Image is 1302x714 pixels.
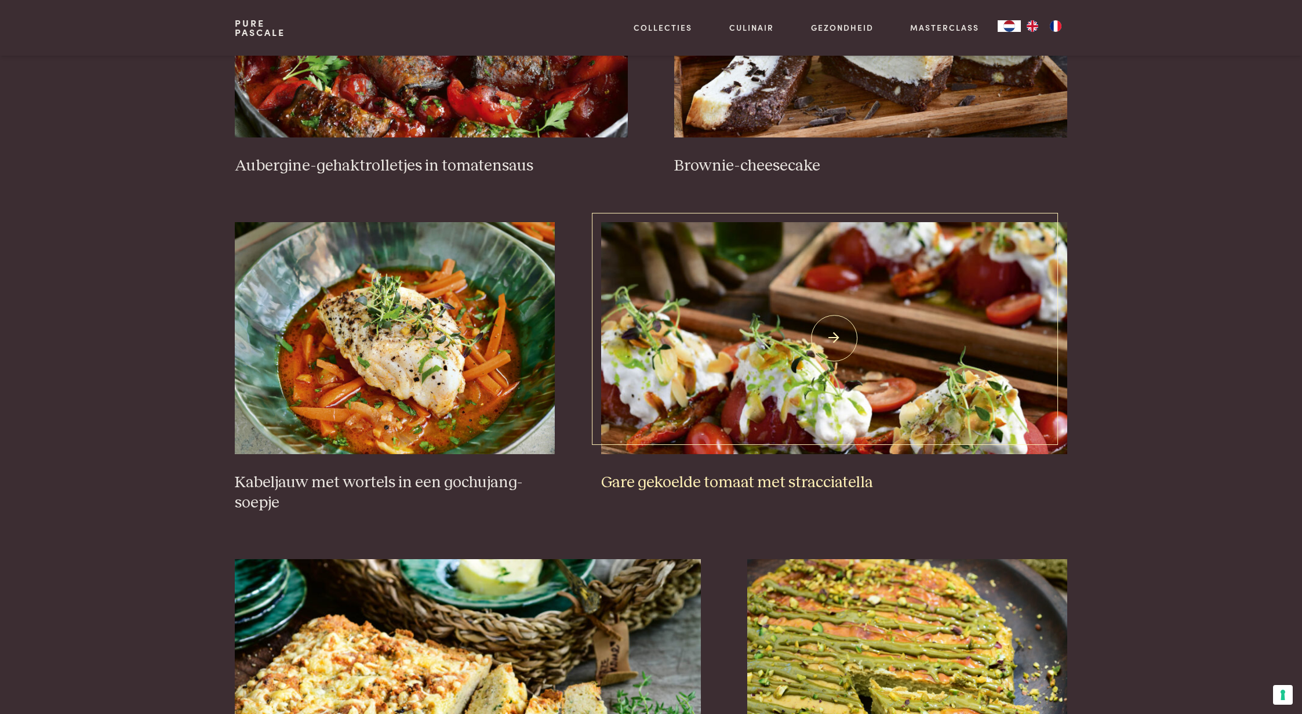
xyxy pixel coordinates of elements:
[634,21,692,34] a: Collecties
[601,473,1068,493] h3: Gare gekoelde tomaat met stracciatella
[235,222,555,513] a: Kabeljauw met wortels in een gochujang-soepje Kabeljauw met wortels in een gochujang-soepje
[729,21,774,34] a: Culinair
[674,156,1067,176] h3: Brownie-cheesecake
[998,20,1021,32] a: NL
[235,473,555,513] h3: Kabeljauw met wortels in een gochujang-soepje
[601,222,1068,492] a: Gare gekoelde tomaat met stracciatella Gare gekoelde tomaat met stracciatella
[1021,20,1044,32] a: EN
[1021,20,1067,32] ul: Language list
[1044,20,1067,32] a: FR
[235,156,628,176] h3: Aubergine-gehaktrolletjes in tomatensaus
[910,21,979,34] a: Masterclass
[1273,685,1293,705] button: Uw voorkeuren voor toestemming voor trackingtechnologieën
[811,21,874,34] a: Gezondheid
[235,19,285,37] a: PurePascale
[998,20,1021,32] div: Language
[998,20,1067,32] aside: Language selected: Nederlands
[601,222,1068,454] img: Gare gekoelde tomaat met stracciatella
[235,222,555,454] img: Kabeljauw met wortels in een gochujang-soepje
